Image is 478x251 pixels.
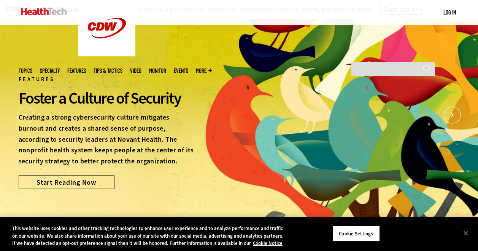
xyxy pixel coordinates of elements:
span: Topics [19,68,32,74]
a: Video [130,68,141,74]
a: MonITor [149,68,166,74]
a: More information about your privacy [253,240,283,246]
p: Creating a strong cybersecurity culture mitigates burnout and creates a shared sense of purpose, ... [19,112,195,167]
div: This website uses cookies and other tracking technologies to enhance user experience and to analy... [12,225,287,247]
a: Events [174,68,188,74]
a: Tips & Tactics [94,68,122,74]
button: Prev [17,107,34,124]
button: Close [457,225,474,241]
a: CDW [78,50,135,58]
button: Next [444,107,461,124]
span: Specialty [40,68,60,74]
a: Start Reading Now [19,175,114,189]
a: Features [67,68,86,74]
div: User menu [443,8,456,16]
img: Home [21,8,67,15]
button: Cookie Settings [332,225,380,241]
span: More [196,68,212,74]
div: Foster a Culture of Security [19,88,195,109]
a: Log in [443,9,456,16]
